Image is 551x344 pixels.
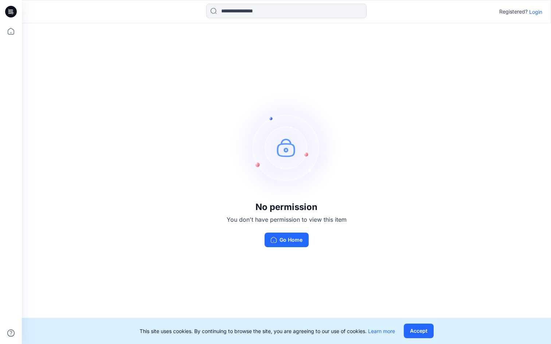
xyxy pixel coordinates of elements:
[529,8,542,16] p: Login
[265,233,309,247] button: Go Home
[140,327,395,335] p: This site uses cookies. By continuing to browse the site, you are agreeing to our use of cookies.
[404,324,434,338] button: Accept
[368,328,395,334] a: Learn more
[227,202,347,212] h3: No permission
[227,215,347,224] p: You don't have permission to view this item
[232,93,341,202] img: no-perm.svg
[499,7,528,16] p: Registered?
